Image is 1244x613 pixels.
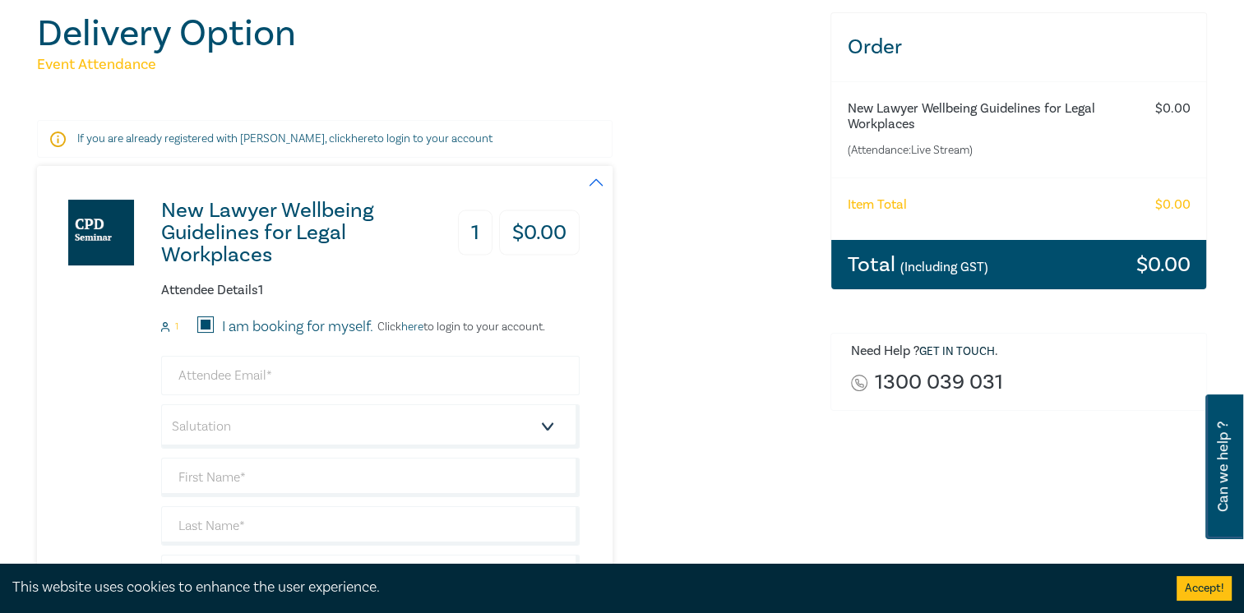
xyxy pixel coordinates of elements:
h3: Total [848,254,988,275]
h3: New Lawyer Wellbeing Guidelines for Legal Workplaces [161,200,432,266]
h6: $ 0.00 [1154,101,1190,117]
a: here [351,131,373,146]
input: Company [161,555,580,594]
small: 1 [175,321,178,333]
h6: $ 0.00 [1154,197,1190,213]
p: If you are already registered with [PERSON_NAME], click to login to your account [77,131,572,147]
small: (Including GST) [900,259,988,275]
input: Last Name* [161,506,580,546]
a: 1300 039 031 [874,371,1002,394]
h1: Delivery Option [37,12,811,55]
h6: Need Help ? . [851,343,1195,360]
h3: Order [831,13,1207,81]
h3: $ 0.00 [499,210,580,256]
a: Get in touch [919,344,995,359]
span: Can we help ? [1215,404,1231,529]
h5: Event Attendance [37,55,811,75]
h6: Item Total [848,197,907,213]
input: First Name* [161,458,580,497]
a: here [401,320,423,334]
input: Attendee Email* [161,356,580,395]
div: This website uses cookies to enhance the user experience. [12,577,1152,598]
small: (Attendance: Live Stream ) [848,142,1125,159]
h6: New Lawyer Wellbeing Guidelines for Legal Workplaces [848,101,1125,132]
p: Click to login to your account. [373,320,545,334]
h6: Attendee Details 1 [161,283,580,298]
button: Accept cookies [1177,576,1232,601]
h3: 1 [458,210,493,256]
img: New Lawyer Wellbeing Guidelines for Legal Workplaces [68,200,134,265]
label: I am booking for myself. [222,316,373,338]
h3: $ 0.00 [1135,254,1190,275]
